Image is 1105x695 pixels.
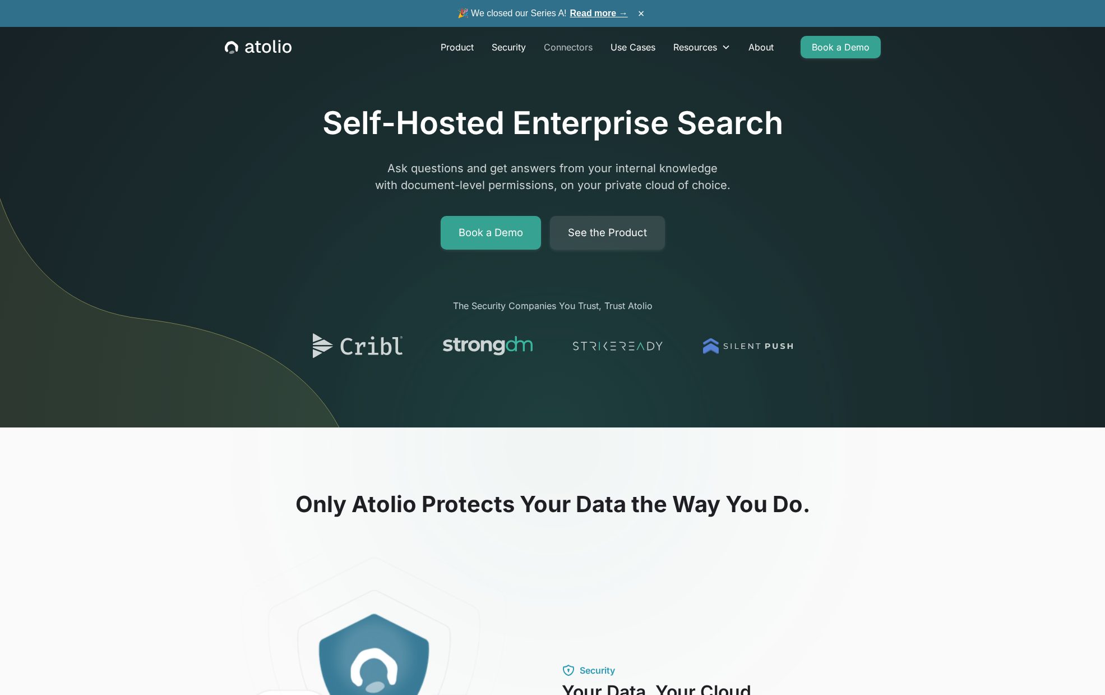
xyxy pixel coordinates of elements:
[635,7,648,20] button: ×
[801,36,881,58] a: Book a Demo
[664,36,739,58] div: Resources
[194,491,912,518] h2: Only Atolio Protects Your Data the Way You Do.
[550,216,665,250] a: See the Product
[483,36,535,58] a: Security
[602,36,664,58] a: Use Cases
[739,36,783,58] a: About
[225,40,292,54] a: home
[432,36,483,58] a: Product
[535,36,602,58] a: Connectors
[580,664,615,677] div: Security
[322,104,783,142] h1: Self-Hosted Enterprise Search
[457,7,628,20] span: 🎉 We closed our Series A!
[570,8,628,18] a: Read more →
[443,330,533,362] img: logo
[673,40,717,54] div: Resources
[441,216,541,250] a: Book a Demo
[302,299,804,312] div: The Security Companies You Trust, Trust Atolio
[337,160,768,194] p: Ask questions and get answers from your internal knowledge with document-level permissions, on yo...
[703,330,793,362] img: logo
[573,330,663,362] img: logo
